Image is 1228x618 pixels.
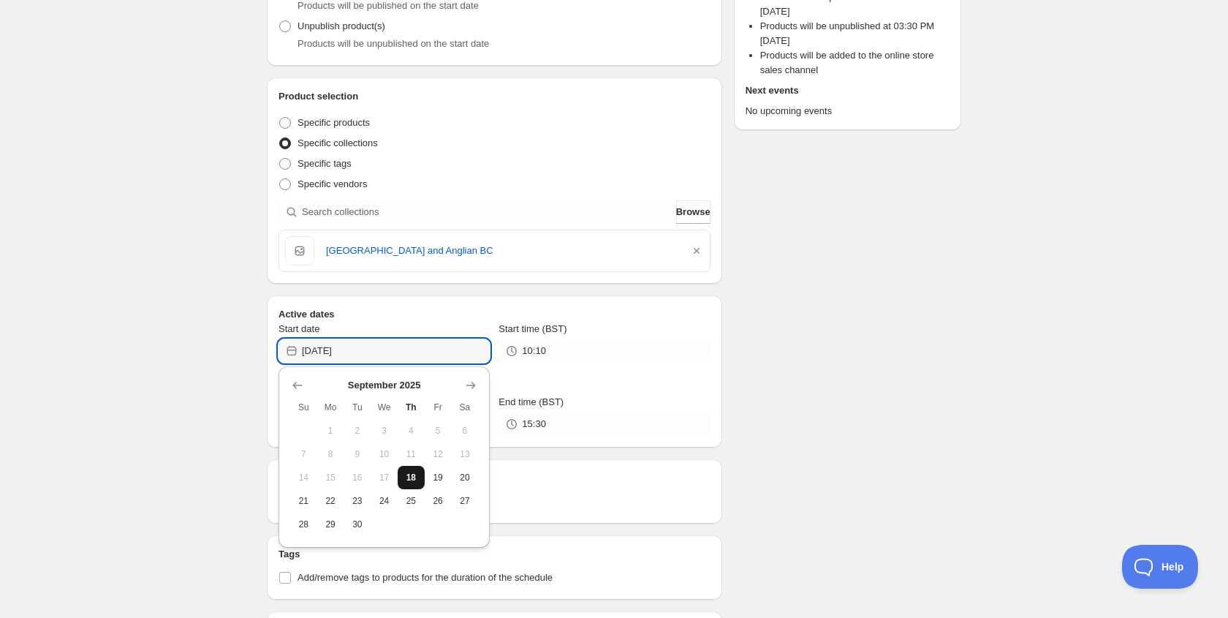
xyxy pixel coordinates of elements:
span: We [376,402,392,413]
button: Today Thursday September 18 2025 [398,466,425,489]
button: Friday September 19 2025 [425,466,452,489]
span: Specific vendors [297,178,367,189]
p: No upcoming events [746,104,950,118]
span: 11 [403,448,419,460]
button: Wednesday September 24 2025 [371,489,398,513]
span: 3 [376,425,392,437]
span: 10 [376,448,392,460]
a: [GEOGRAPHIC_DATA] and Anglian BC [326,244,678,258]
button: Sunday September 14 2025 [290,466,317,489]
button: Wednesday September 3 2025 [371,419,398,442]
button: Show next month, October 2025 [460,375,481,396]
span: 7 [296,448,311,460]
th: Wednesday [371,396,398,419]
button: Tuesday September 2 2025 [344,419,371,442]
span: 5 [431,425,446,437]
button: Friday September 12 2025 [425,442,452,466]
th: Sunday [290,396,317,419]
h2: Product selection [278,89,710,104]
span: Browse [676,205,710,219]
span: 12 [431,448,446,460]
span: 26 [431,495,446,507]
button: Browse [676,200,710,224]
span: 23 [350,495,365,507]
th: Tuesday [344,396,371,419]
span: Start time (BST) [499,323,566,334]
h2: Active dates [278,307,710,322]
span: Unpublish product(s) [297,20,385,31]
span: 8 [323,448,338,460]
button: Monday September 29 2025 [317,513,344,536]
th: Saturday [452,396,479,419]
button: Friday September 5 2025 [425,419,452,442]
button: Sunday September 7 2025 [290,442,317,466]
button: Monday September 15 2025 [317,466,344,489]
span: Tu [350,402,365,413]
span: Add/remove tags to products for the duration of the schedule [297,572,553,583]
span: 28 [296,519,311,530]
h2: Tags [278,547,710,562]
button: Monday September 1 2025 [317,419,344,442]
button: Thursday September 25 2025 [398,489,425,513]
span: 25 [403,495,419,507]
th: Friday [425,396,452,419]
input: Search collections [302,200,673,224]
span: End time (BST) [499,396,564,407]
span: Mo [323,402,338,413]
span: 20 [458,472,473,483]
button: Tuesday September 30 2025 [344,513,371,536]
button: Monday September 8 2025 [317,442,344,466]
button: Tuesday September 9 2025 [344,442,371,466]
button: Monday September 22 2025 [317,489,344,513]
button: Saturday September 27 2025 [452,489,479,513]
span: 14 [296,472,311,483]
button: Saturday September 13 2025 [452,442,479,466]
span: 24 [376,495,392,507]
span: 29 [323,519,338,530]
button: Wednesday September 10 2025 [371,442,398,466]
span: Fr [431,402,446,413]
span: Sa [458,402,473,413]
button: Saturday September 6 2025 [452,419,479,442]
span: 17 [376,472,392,483]
button: Friday September 26 2025 [425,489,452,513]
span: Th [403,402,419,413]
span: 13 [458,448,473,460]
li: Products will be unpublished at 03:30 PM [DATE] [760,19,950,48]
span: 2 [350,425,365,437]
span: Specific products [297,117,370,128]
button: Tuesday September 16 2025 [344,466,371,489]
button: Wednesday September 17 2025 [371,466,398,489]
button: Thursday September 11 2025 [398,442,425,466]
span: 27 [458,495,473,507]
span: 21 [296,495,311,507]
span: 22 [323,495,338,507]
span: 16 [350,472,365,483]
span: 6 [458,425,473,437]
span: Specific collections [297,137,378,148]
span: 4 [403,425,419,437]
span: 15 [323,472,338,483]
span: 19 [431,472,446,483]
span: 18 [403,472,419,483]
th: Thursday [398,396,425,419]
th: Monday [317,396,344,419]
span: 9 [350,448,365,460]
h2: Repeating [278,471,710,486]
span: Products will be unpublished on the start date [297,38,489,49]
span: 1 [323,425,338,437]
span: Specific tags [297,158,352,169]
button: Show previous month, August 2025 [287,375,308,396]
button: Thursday September 4 2025 [398,419,425,442]
button: Sunday September 28 2025 [290,513,317,536]
h2: Next events [746,83,950,98]
span: 30 [350,519,365,530]
span: Su [296,402,311,413]
iframe: Toggle Customer Support [1122,545,1199,589]
button: Saturday September 20 2025 [452,466,479,489]
button: Tuesday September 23 2025 [344,489,371,513]
button: Sunday September 21 2025 [290,489,317,513]
span: Start date [278,323,319,334]
li: Products will be added to the online store sales channel [760,48,950,78]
